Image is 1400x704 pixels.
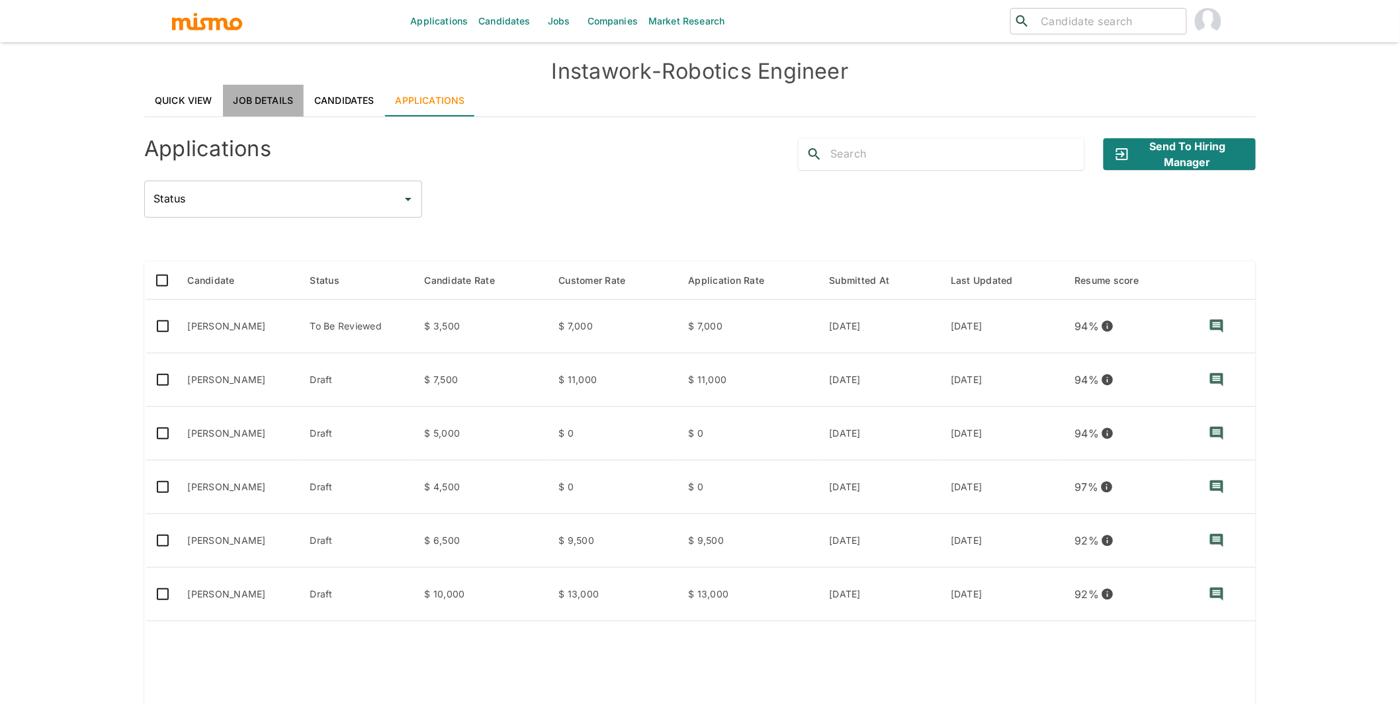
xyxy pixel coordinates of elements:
[1101,427,1114,440] svg: View resume score details
[678,568,819,621] td: $ 13,000
[548,461,678,514] td: $ 0
[548,353,678,407] td: $ 11,000
[548,514,678,568] td: $ 9,500
[819,568,941,621] td: [DATE]
[144,136,271,162] h4: Applications
[940,461,1064,514] td: [DATE]
[1074,424,1099,443] p: 94 %
[300,461,414,514] td: Draft
[558,273,642,288] span: Customer Rate
[940,407,1064,461] td: [DATE]
[144,58,1256,85] h4: Instawork - Robotics Engineer
[144,85,223,116] a: Quick View
[177,407,300,461] td: [PERSON_NAME]
[678,514,819,568] td: $ 9,500
[177,353,300,407] td: [PERSON_NAME]
[177,461,300,514] td: [PERSON_NAME]
[1201,364,1233,396] button: recent-notes
[1201,418,1233,449] button: recent-notes
[678,300,819,353] td: $ 7,000
[1074,478,1098,496] p: 97 %
[414,407,548,461] td: $ 5,000
[689,273,782,288] span: Application Rate
[399,190,417,208] button: Open
[425,273,513,288] span: Candidate Rate
[799,138,830,170] button: search
[304,85,385,116] a: Candidates
[1035,12,1181,30] input: Candidate search
[414,300,548,353] td: $ 3,500
[1101,534,1114,547] svg: View resume score details
[414,568,548,621] td: $ 10,000
[548,568,678,621] td: $ 13,000
[177,568,300,621] td: [PERSON_NAME]
[1195,8,1221,34] img: Carmen Vilachá
[678,461,819,514] td: $ 0
[819,300,941,353] td: [DATE]
[188,273,252,288] span: Candidate
[1074,317,1099,335] p: 94 %
[300,568,414,621] td: Draft
[548,300,678,353] td: $ 7,000
[951,273,1030,288] span: Last Updated
[940,353,1064,407] td: [DATE]
[548,407,678,461] td: $ 0
[300,353,414,407] td: Draft
[414,461,548,514] td: $ 4,500
[1201,471,1233,503] button: recent-notes
[385,85,476,116] a: Applications
[830,273,907,288] span: Submitted At
[819,514,941,568] td: [DATE]
[414,353,548,407] td: $ 7,500
[300,407,414,461] td: Draft
[678,353,819,407] td: $ 11,000
[830,144,1084,165] input: Search
[177,300,300,353] td: [PERSON_NAME]
[819,407,941,461] td: [DATE]
[1201,578,1233,610] button: recent-notes
[414,514,548,568] td: $ 6,500
[819,353,941,407] td: [DATE]
[300,514,414,568] td: Draft
[940,568,1064,621] td: [DATE]
[1074,371,1099,389] p: 94 %
[171,11,243,31] img: logo
[1201,525,1233,556] button: recent-notes
[1201,310,1233,342] button: recent-notes
[1074,531,1099,550] p: 92 %
[940,300,1064,353] td: [DATE]
[678,407,819,461] td: $ 0
[300,300,414,353] td: To Be Reviewed
[1101,588,1114,601] svg: View resume score details
[177,514,300,568] td: [PERSON_NAME]
[1074,585,1099,603] p: 92 %
[1101,373,1114,386] svg: View resume score details
[1104,138,1256,170] button: Send to Hiring Manager
[310,273,357,288] span: Status
[1074,273,1156,288] span: Resume score
[940,514,1064,568] td: [DATE]
[223,85,304,116] a: Job Details
[1100,480,1114,494] svg: View resume score details
[819,461,941,514] td: [DATE]
[1101,320,1114,333] svg: View resume score details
